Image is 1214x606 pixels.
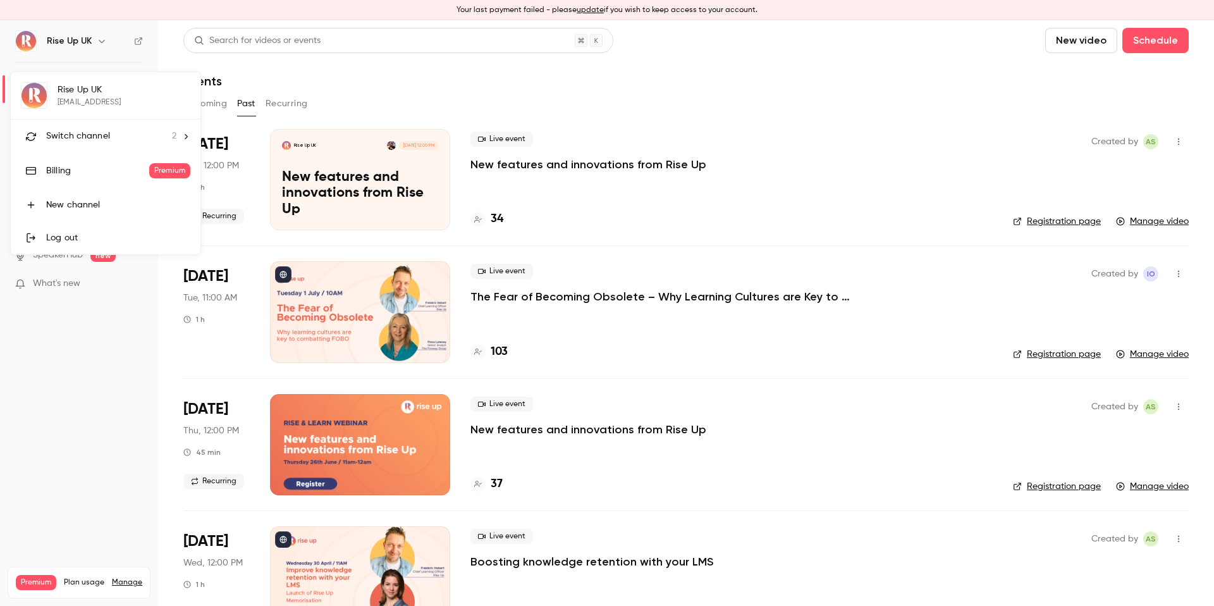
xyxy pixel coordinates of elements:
[46,130,110,143] span: Switch channel
[149,163,190,178] span: Premium
[46,232,190,244] div: Log out
[46,199,190,211] div: New channel
[46,164,149,177] div: Billing
[172,130,176,143] span: 2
